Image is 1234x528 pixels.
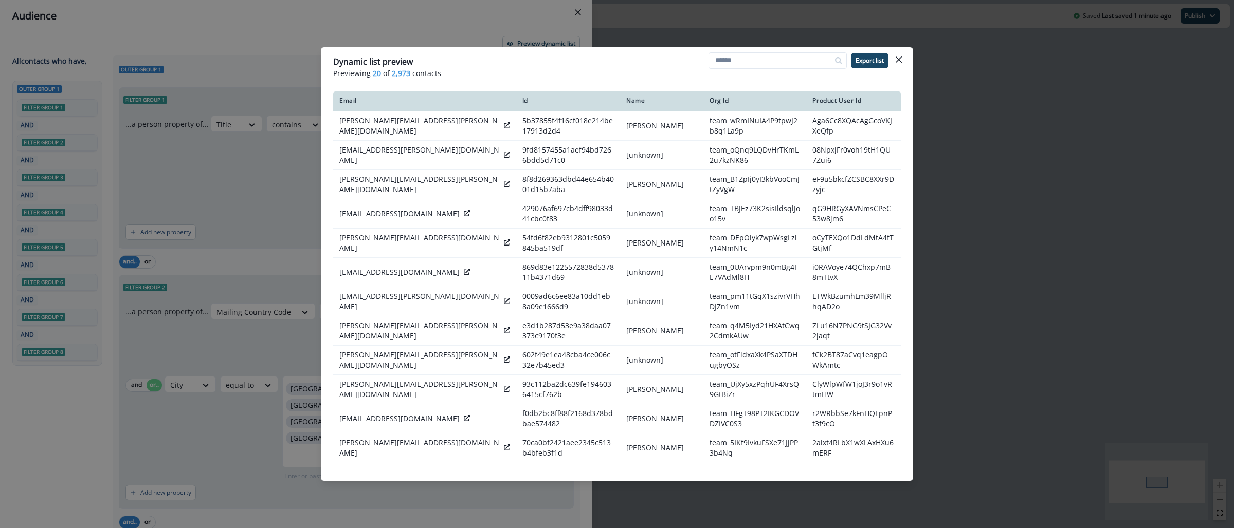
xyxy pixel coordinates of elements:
[620,287,703,316] td: [unknown]
[333,68,901,79] p: Previewing of contacts
[703,258,806,287] td: team_0UArvpm9n0mBg4IE7VAdMl8H
[620,170,703,199] td: [PERSON_NAME]
[891,51,907,68] button: Close
[339,174,500,195] p: [PERSON_NAME][EMAIL_ADDRESS][PERSON_NAME][DOMAIN_NAME]
[339,145,500,165] p: [EMAIL_ADDRESS][PERSON_NAME][DOMAIN_NAME]
[339,116,500,136] p: [PERSON_NAME][EMAIL_ADDRESS][PERSON_NAME][DOMAIN_NAME]
[620,433,703,463] td: [PERSON_NAME]
[620,141,703,170] td: [unknown]
[703,375,806,404] td: team_UjXy5xzPqhUF4XrsQ9GtBiZr
[703,141,806,170] td: team_oQnq9LQDvHrTKmL2u7kzNK86
[703,287,806,316] td: team_pm11tGqX1szivrVHhDJZn1vm
[516,433,620,463] td: 70ca0bf2421aee2345c513b4bfeb3f1d
[516,375,620,404] td: 93c112ba2dc639fe1946036415cf762b
[812,97,895,105] div: Product User Id
[806,141,901,170] td: 08NpxjFr0voh19tH1QU7Zui6
[806,316,901,346] td: ZLu16N7PNG9tSJG32Vv2jaqt
[339,233,500,253] p: [PERSON_NAME][EMAIL_ADDRESS][DOMAIN_NAME]
[339,413,460,424] p: [EMAIL_ADDRESS][DOMAIN_NAME]
[806,199,901,229] td: qG9HRGyXAVNmsCPeC53w8jm6
[339,438,500,458] p: [PERSON_NAME][EMAIL_ADDRESS][DOMAIN_NAME]
[339,267,460,277] p: [EMAIL_ADDRESS][DOMAIN_NAME]
[851,53,888,68] button: Export list
[516,346,620,375] td: 602f49e1ea48cba4ce006c32e7b45ed3
[710,97,800,105] div: Org Id
[522,97,614,105] div: Id
[626,97,697,105] div: Name
[339,209,460,219] p: [EMAIL_ADDRESS][DOMAIN_NAME]
[339,291,500,312] p: [EMAIL_ADDRESS][PERSON_NAME][DOMAIN_NAME]
[620,199,703,229] td: [unknown]
[516,258,620,287] td: 869d83e1225572838d537811b4371d69
[620,258,703,287] td: [unknown]
[333,55,413,68] p: Dynamic list preview
[806,111,901,141] td: Aga6Cc8XQAcAgGcoVKJXeQfp
[806,404,901,433] td: r2WRbbSe7kFnHQLpnPt3f9cO
[373,68,381,79] span: 20
[620,375,703,404] td: [PERSON_NAME]
[806,433,901,463] td: 2aixt4RLbX1wXLAxHXu6mERF
[806,229,901,258] td: oCyTEXQo1DdLdMtA4fTGtjMf
[703,170,806,199] td: team_B1ZpIj0yI3kbVooCmJtZyVgW
[806,170,901,199] td: eF9u5bkcfZCSBC8XXr9Dzyjc
[703,111,806,141] td: team_wRmINuIA4P9tpwJ2b8q1La9p
[516,229,620,258] td: 54fd6f82eb9312801c5059845ba519df
[703,229,806,258] td: team_DEpOlyk7wpWsgLziy14NmN1c
[703,346,806,375] td: team_otFldxaXk4PSaXTDHugbyOSz
[516,404,620,433] td: f0db2bc8ff88f2168d378bdbae574482
[516,287,620,316] td: 0009ad6c6ee83a10dd1eb8a09e1666d9
[392,68,410,79] span: 2,973
[703,316,806,346] td: team_q4M5Iyd21HXAtCwq2CdmkAUw
[339,97,510,105] div: Email
[806,258,901,287] td: i0RAVoye74QChxp7mB8mTtvX
[856,57,884,64] p: Export list
[703,404,806,433] td: team_HFgT98PT2IKGCDOVDZIVC0S3
[339,379,500,400] p: [PERSON_NAME][EMAIL_ADDRESS][PERSON_NAME][DOMAIN_NAME]
[516,111,620,141] td: 5b37855f4f16cf018e214be17913d2d4
[620,111,703,141] td: [PERSON_NAME]
[620,316,703,346] td: [PERSON_NAME]
[620,404,703,433] td: [PERSON_NAME]
[620,346,703,375] td: [unknown]
[806,287,901,316] td: ETWkBzumhLm39MlljRhqAD2o
[516,199,620,229] td: 429076af697cb4dff98033d41cbc0f83
[516,170,620,199] td: 8f8d269363dbd44e654b4001d15b7aba
[806,375,901,404] td: ClyWlpWfW1joJ3r9o1vRtmHW
[339,350,500,370] p: [PERSON_NAME][EMAIL_ADDRESS][PERSON_NAME][DOMAIN_NAME]
[516,316,620,346] td: e3d1b287d53e9a38daa07373c9170f3e
[620,229,703,258] td: [PERSON_NAME]
[703,199,806,229] td: team_TBJEz73K2sisIldsqlJoo15v
[806,346,901,375] td: fCk2BT87aCvq1eagpOWkAmtc
[516,141,620,170] td: 9fd8157455a1aef94bd7266bdd5d71c0
[339,320,500,341] p: [PERSON_NAME][EMAIL_ADDRESS][PERSON_NAME][DOMAIN_NAME]
[703,433,806,463] td: team_5IKf9IvkuFSXe71JjPP3b4Nq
